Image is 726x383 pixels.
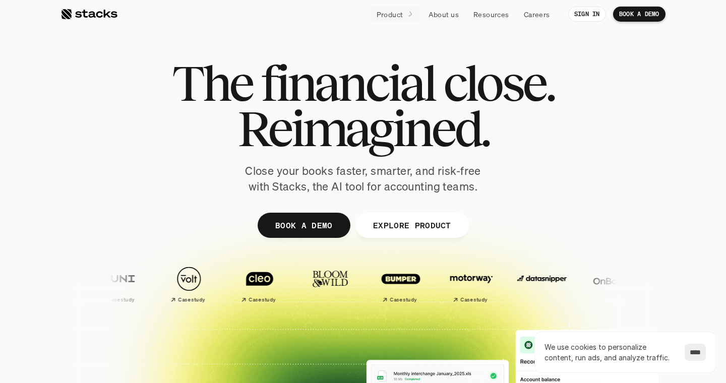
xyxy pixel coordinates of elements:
[172,60,252,106] span: The
[377,9,403,20] p: Product
[373,218,451,232] p: EXPLORE PRODUCT
[237,163,489,195] p: Close your books faster, smarter, and risk-free with Stacks, the AI tool for accounting teams.
[237,106,489,151] span: Reimagined.
[119,192,163,199] a: Privacy Policy
[85,261,150,307] a: Case study
[429,9,459,20] p: About us
[518,5,556,23] a: Careers
[177,297,204,303] h2: Case study
[355,213,468,238] a: EXPLORE PRODUCT
[226,261,291,307] a: Case study
[619,11,659,18] p: BOOK A DEMO
[422,5,465,23] a: About us
[574,11,600,18] p: SIGN IN
[107,297,134,303] h2: Case study
[438,261,503,307] a: Case study
[258,213,350,238] a: BOOK A DEMO
[568,7,606,22] a: SIGN IN
[367,261,433,307] a: Case study
[443,60,554,106] span: close.
[261,60,435,106] span: financial
[544,342,675,363] p: We use cookies to personalize content, run ads, and analyze traffic.
[613,7,665,22] a: BOOK A DEMO
[467,5,515,23] a: Resources
[389,297,416,303] h2: Case study
[248,297,275,303] h2: Case study
[460,297,487,303] h2: Case study
[155,261,221,307] a: Case study
[473,9,509,20] p: Resources
[275,218,333,232] p: BOOK A DEMO
[524,9,550,20] p: Careers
